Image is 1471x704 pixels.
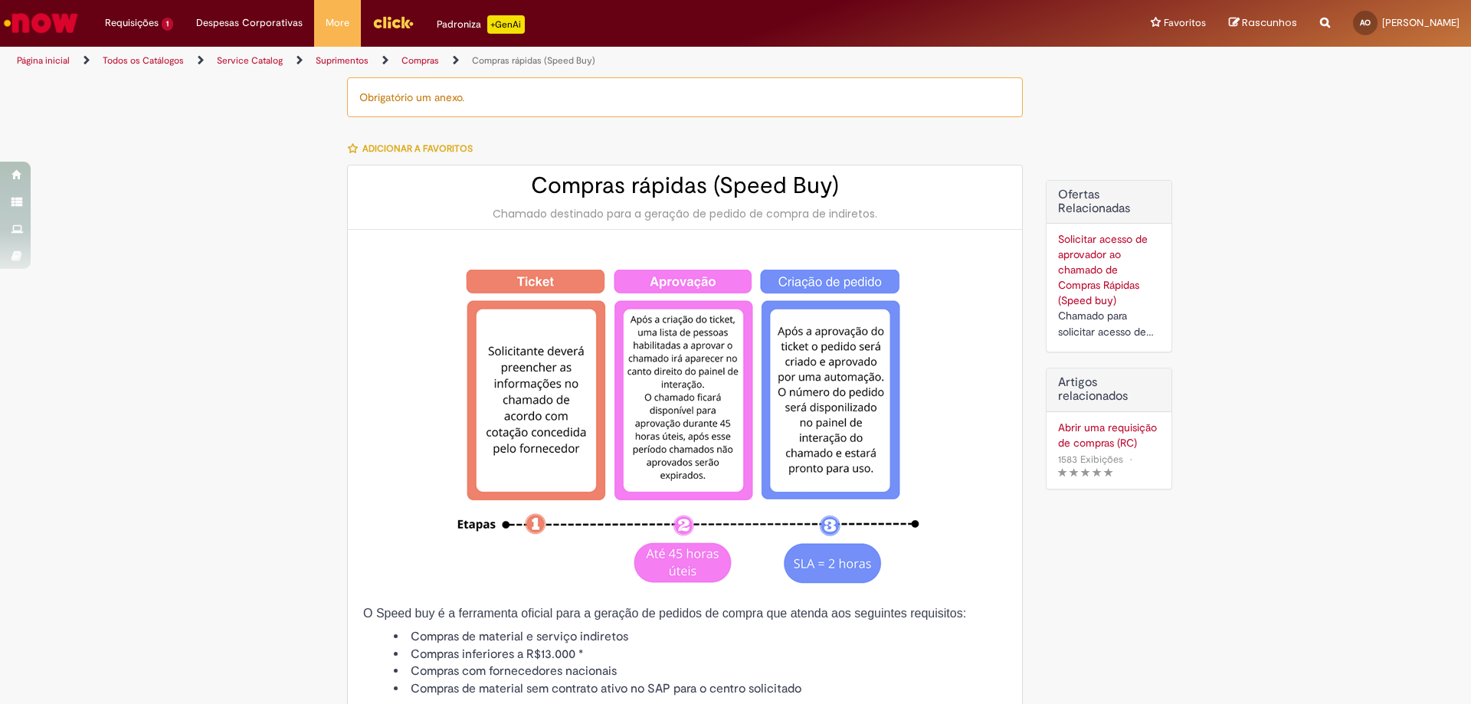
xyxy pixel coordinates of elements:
div: Obrigatório um anexo. [347,77,1023,117]
span: More [326,15,349,31]
p: +GenAi [487,15,525,34]
img: click_logo_yellow_360x200.png [372,11,414,34]
span: Favoritos [1164,15,1206,31]
div: Padroniza [437,15,525,34]
span: [PERSON_NAME] [1382,16,1460,29]
span: O Speed buy é a ferramenta oficial para a geração de pedidos de compra que atenda aos seguintes r... [363,607,966,620]
span: • [1126,449,1135,470]
h2: Ofertas Relacionadas [1058,188,1160,215]
li: Compras inferiores a R$13.000 * [394,646,1007,663]
span: AO [1360,18,1371,28]
button: Adicionar a Favoritos [347,133,481,165]
div: Ofertas Relacionadas [1046,180,1172,352]
ul: Trilhas de página [11,47,969,75]
a: Rascunhos [1229,16,1297,31]
a: Solicitar acesso de aprovador ao chamado de Compras Rápidas (Speed buy) [1058,232,1148,307]
a: Service Catalog [217,54,283,67]
div: Chamado para solicitar acesso de aprovador ao ticket de Speed buy [1058,308,1160,340]
a: Compras [401,54,439,67]
a: Suprimentos [316,54,369,67]
li: Compras com fornecedores nacionais [394,663,1007,680]
a: Compras rápidas (Speed Buy) [472,54,595,67]
div: Chamado destinado para a geração de pedido de compra de indiretos. [363,206,1007,221]
li: Compras de material e serviço indiretos [394,628,1007,646]
span: 1 [162,18,173,31]
img: ServiceNow [2,8,80,38]
h3: Artigos relacionados [1058,376,1160,403]
span: Requisições [105,15,159,31]
span: Adicionar a Favoritos [362,142,473,155]
h2: Compras rápidas (Speed Buy) [363,173,1007,198]
span: 1583 Exibições [1058,453,1123,466]
li: Compras de material sem contrato ativo no SAP para o centro solicitado [394,680,1007,698]
a: Todos os Catálogos [103,54,184,67]
span: Despesas Corporativas [196,15,303,31]
span: Rascunhos [1242,15,1297,30]
a: Abrir uma requisição de compras (RC) [1058,420,1160,450]
a: Página inicial [17,54,70,67]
